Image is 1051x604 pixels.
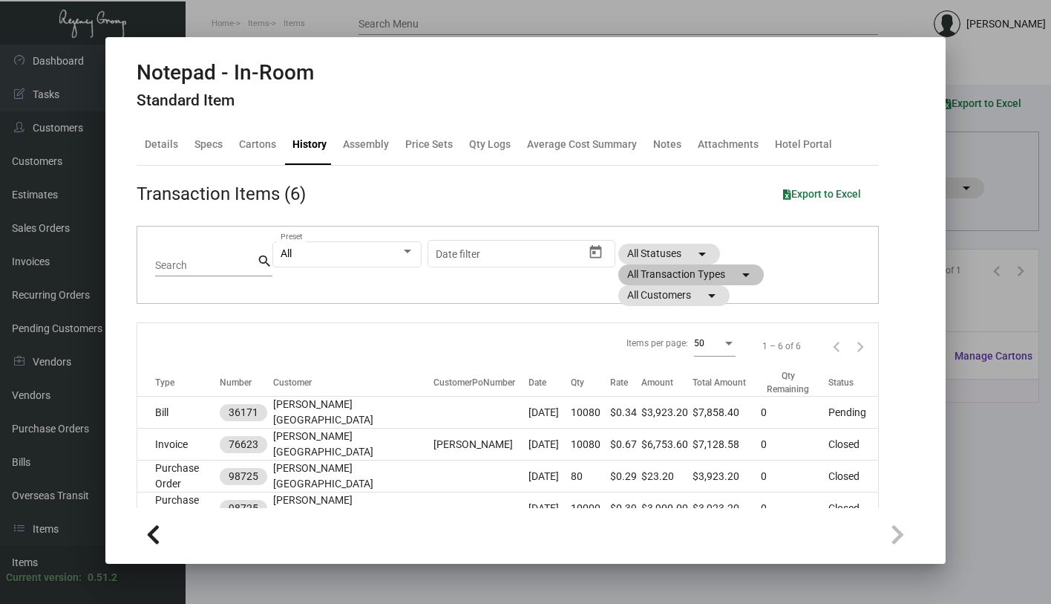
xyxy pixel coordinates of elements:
[693,429,761,461] td: $7,128.58
[775,137,832,152] div: Hotel Portal
[220,376,252,389] div: Number
[88,570,117,585] div: 0.51.2
[273,429,433,461] td: [PERSON_NAME][GEOGRAPHIC_DATA]
[828,493,878,525] td: Closed
[828,376,878,389] div: Status
[698,137,759,152] div: Attachments
[137,429,220,461] td: Invoice
[828,429,878,461] td: Closed
[703,287,721,305] mat-icon: arrow_drop_down
[220,468,267,485] mat-chip: 98725
[6,570,82,585] div: Current version:
[641,429,693,461] td: $6,753.60
[641,376,673,389] div: Amount
[571,376,611,389] div: Qty
[641,493,693,525] td: $3,900.00
[527,137,637,152] div: Average Cost Summary
[273,376,433,389] div: Customer
[771,181,873,207] button: Export to Excel
[693,376,746,389] div: Total Amount
[610,376,641,389] div: Rate
[273,376,312,389] div: Customer
[761,397,828,429] td: 0
[405,137,453,152] div: Price Sets
[528,493,570,525] td: [DATE]
[828,461,878,493] td: Closed
[761,461,828,493] td: 0
[641,376,693,389] div: Amount
[220,436,267,453] mat-chip: 76623
[571,493,611,525] td: 10000
[145,137,178,152] div: Details
[618,264,764,285] mat-chip: All Transaction Types
[528,429,570,461] td: [DATE]
[828,397,878,429] td: Pending
[433,429,528,461] td: [PERSON_NAME]
[528,397,570,429] td: [DATE]
[220,376,273,389] div: Number
[626,337,688,350] div: Items per page:
[761,369,828,396] div: Qty Remaining
[433,376,528,389] div: CustomerPoNumber
[825,334,848,358] button: Previous page
[273,461,433,493] td: [PERSON_NAME][GEOGRAPHIC_DATA]
[528,461,570,493] td: [DATE]
[571,376,584,389] div: Qty
[641,397,693,429] td: $3,923.20
[571,429,611,461] td: 10080
[433,376,515,389] div: CustomerPoNumber
[610,429,641,461] td: $0.67
[761,493,828,525] td: 0
[273,493,433,525] td: [PERSON_NAME][GEOGRAPHIC_DATA]
[155,376,174,389] div: Type
[273,397,433,429] td: [PERSON_NAME][GEOGRAPHIC_DATA]
[436,248,482,260] input: Start date
[610,461,641,493] td: $0.29
[571,397,611,429] td: 10080
[693,376,761,389] div: Total Amount
[641,461,693,493] td: $23.20
[292,137,327,152] div: History
[783,188,861,200] span: Export to Excel
[155,376,220,389] div: Type
[469,137,511,152] div: Qty Logs
[137,493,220,525] td: Purchase Order
[618,285,730,306] mat-chip: All Customers
[693,245,711,263] mat-icon: arrow_drop_down
[693,397,761,429] td: $7,858.40
[220,404,267,421] mat-chip: 36171
[610,493,641,525] td: $0.39
[693,461,761,493] td: $3,923.20
[528,376,570,389] div: Date
[618,244,720,264] mat-chip: All Statuses
[761,429,828,461] td: 0
[137,91,314,110] h4: Standard Item
[257,253,272,270] mat-icon: search
[653,137,681,152] div: Notes
[584,240,608,264] button: Open calendar
[137,461,220,493] td: Purchase Order
[694,338,704,348] span: 50
[693,493,761,525] td: $3,923.20
[281,247,292,259] span: All
[610,397,641,429] td: $0.34
[494,248,566,260] input: End date
[343,137,389,152] div: Assembly
[194,137,223,152] div: Specs
[737,266,755,284] mat-icon: arrow_drop_down
[239,137,276,152] div: Cartons
[828,376,854,389] div: Status
[610,376,628,389] div: Rate
[220,500,267,517] mat-chip: 98725
[761,369,815,396] div: Qty Remaining
[137,60,314,85] h2: Notepad - In-Room
[571,461,611,493] td: 80
[137,397,220,429] td: Bill
[848,334,872,358] button: Next page
[137,181,306,207] div: Transaction Items (6)
[528,376,546,389] div: Date
[694,337,736,349] mat-select: Items per page:
[762,340,801,353] div: 1 – 6 of 6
